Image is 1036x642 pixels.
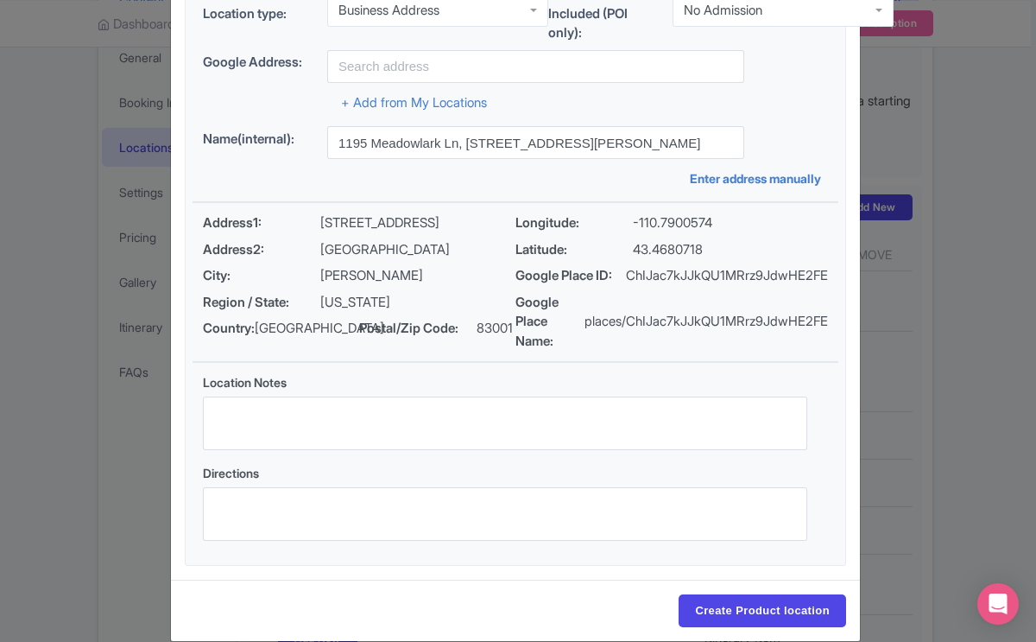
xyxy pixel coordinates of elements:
p: [US_STATE] [320,293,390,313]
span: Latitude: [515,240,633,260]
span: Address2: [203,240,320,260]
span: Directions [203,466,259,480]
label: Google Address: [203,53,313,73]
span: City: [203,266,320,286]
p: [STREET_ADDRESS] [320,213,439,233]
span: Longitude: [515,213,633,233]
a: + Add from My Locations [341,94,487,111]
div: No Admission [684,3,762,18]
span: Google Place Name: [515,293,584,352]
p: [GEOGRAPHIC_DATA] [255,319,384,339]
a: Enter address manually [690,169,828,188]
p: places/ChIJac7kJJkQU1MRrz9JdwHE2FE [584,312,828,332]
div: Open Intercom Messenger [977,583,1019,625]
span: Region / State: [203,293,320,313]
p: [GEOGRAPHIC_DATA] [320,240,450,260]
p: -110.7900574 [633,213,712,233]
label: Location type: [203,4,313,24]
span: Country: [203,319,255,339]
span: Location Notes [203,375,287,390]
span: Postal/Zip Code: [359,319,477,339]
input: Search address [327,50,744,83]
p: 43.4680718 [633,240,703,260]
p: [PERSON_NAME] [320,266,423,286]
span: Google Place ID: [515,266,626,286]
input: Create Product location [679,594,846,627]
div: Business Address [338,3,439,18]
p: ChIJac7kJJkQU1MRrz9JdwHE2FE [626,266,828,286]
label: Name(internal): [203,130,313,149]
p: 83001 [477,319,513,339]
span: Address1: [203,213,320,233]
